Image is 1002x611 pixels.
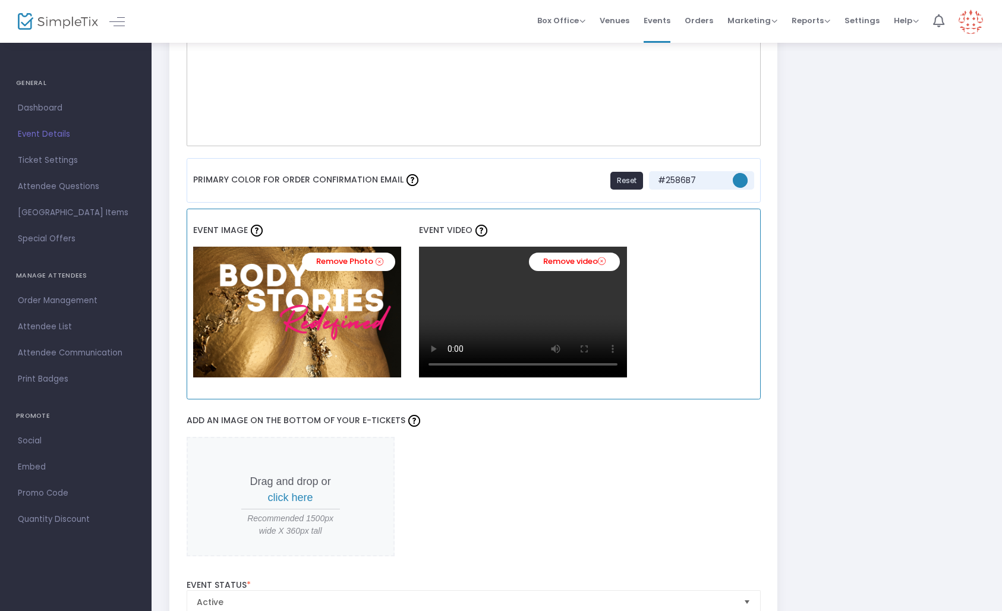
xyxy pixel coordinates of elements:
[18,231,134,247] span: Special Offers
[726,171,748,190] kendo-colorpicker: #2586b7
[18,433,134,449] span: Social
[529,253,620,271] a: Remove video
[655,174,726,187] span: #2586B7
[268,492,313,503] span: click here
[685,5,713,36] span: Orders
[18,293,134,308] span: Order Management
[16,71,136,95] h4: GENERAL
[241,474,340,506] p: Drag and drop or
[18,205,134,221] span: [GEOGRAPHIC_DATA] Items
[18,345,134,361] span: Attendee Communication
[18,319,134,335] span: Attendee List
[727,15,777,26] span: Marketing
[16,404,136,428] h4: PROMOTE
[537,15,585,26] span: Box Office
[610,172,643,190] button: Reset
[197,596,734,608] span: Active
[792,15,830,26] span: Reports
[187,27,761,146] div: Rich Text Editor, main
[302,253,395,271] a: Remove Photo
[251,225,263,237] img: question-mark
[600,5,629,36] span: Venues
[407,174,418,186] img: question-mark
[18,100,134,116] span: Dashboard
[187,414,423,426] span: Add an image on the bottom of your e-tickets
[193,165,421,196] label: Primary Color For Order Confirmation Email
[241,512,340,537] span: Recommended 1500px wide X 360px tall
[187,580,761,591] label: Event Status
[644,5,670,36] span: Events
[18,127,134,142] span: Event Details
[18,486,134,501] span: Promo Code
[419,224,472,236] span: Event Video
[193,247,401,377] img: BodyStoriesHeaderoption2.png
[475,225,487,237] img: question-mark
[18,459,134,475] span: Embed
[193,224,248,236] span: Event Image
[408,415,420,427] img: question-mark
[18,512,134,527] span: Quantity Discount
[16,264,136,288] h4: MANAGE ATTENDEES
[18,371,134,387] span: Print Badges
[18,179,134,194] span: Attendee Questions
[894,15,919,26] span: Help
[18,153,134,168] span: Ticket Settings
[845,5,880,36] span: Settings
